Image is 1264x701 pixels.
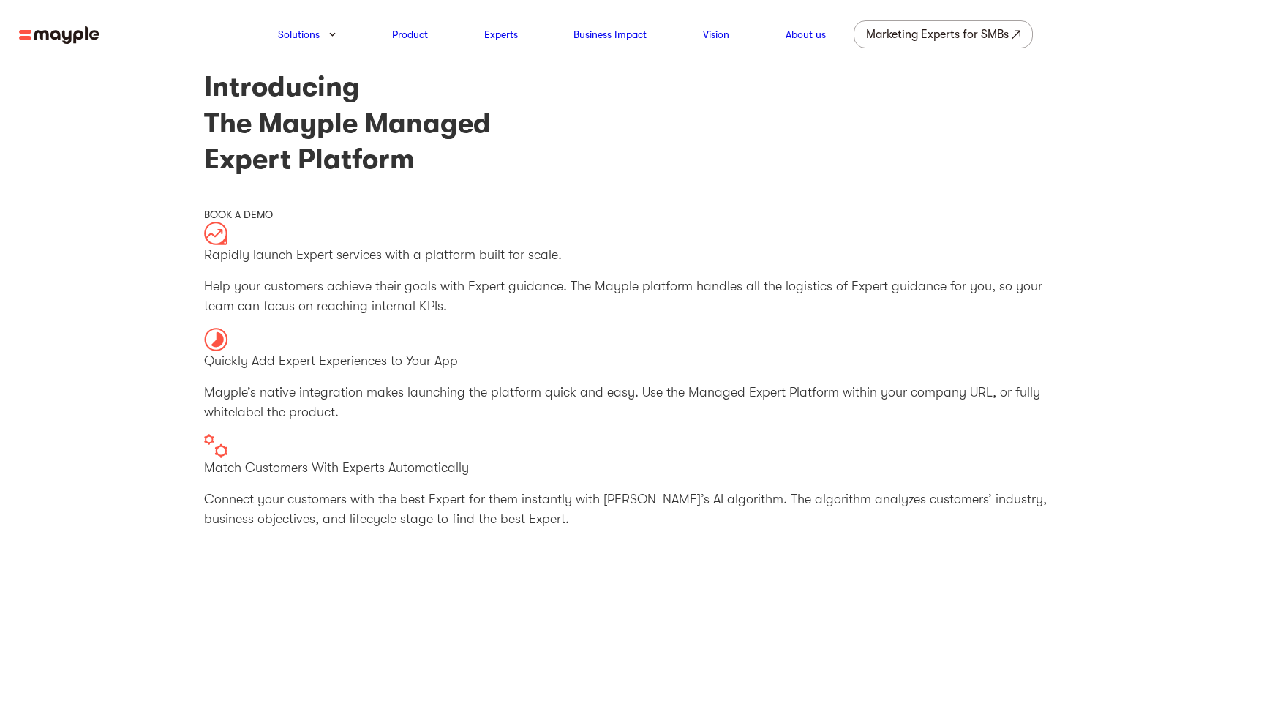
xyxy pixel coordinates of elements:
[786,26,826,43] a: About us
[204,490,1060,529] p: Connect your customers with the best Expert for them instantly with [PERSON_NAME]’s AI algorithm....
[204,351,1060,371] p: Quickly Add Expert Experiences to Your App
[854,20,1033,48] a: Marketing Experts for SMBs
[204,207,1060,222] div: BOOK A DEMO
[204,69,1060,177] h1: Introducing The Mayple Managed Expert Platform
[278,26,320,43] a: Solutions
[204,277,1060,316] p: Help your customers achieve their goals with Expert guidance. The Mayple platform handles all the...
[703,26,729,43] a: Vision
[329,32,336,37] img: arrow-down
[204,458,1060,478] p: Match Customers With Experts Automatically
[19,26,99,45] img: mayple-logo
[204,245,1060,265] p: Rapidly launch Expert services with a platform built for scale.
[204,383,1060,422] p: Mayple’s native integration makes launching the platform quick and easy. Use the Managed Expert P...
[573,26,647,43] a: Business Impact
[392,26,428,43] a: Product
[866,24,1009,45] div: Marketing Experts for SMBs
[484,26,518,43] a: Experts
